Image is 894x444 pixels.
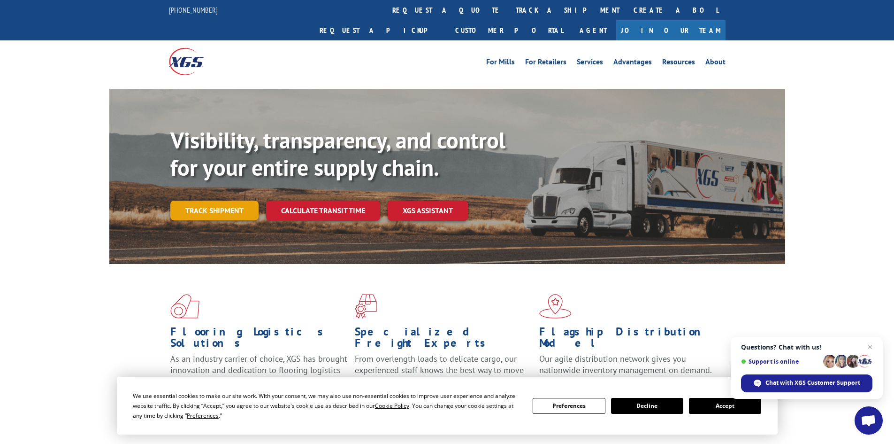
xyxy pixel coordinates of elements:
span: Support is online [741,358,820,365]
img: xgs-icon-focused-on-flooring-red [355,294,377,319]
button: Preferences [533,398,605,414]
a: Join Our Team [616,20,726,40]
h1: Flooring Logistics Solutions [170,326,348,353]
span: Questions? Chat with us! [741,343,872,351]
h1: Flagship Distribution Model [539,326,717,353]
a: Customer Portal [448,20,570,40]
a: XGS ASSISTANT [388,201,468,221]
p: From overlength loads to delicate cargo, our experienced staff knows the best way to move your fr... [355,353,532,395]
img: xgs-icon-total-supply-chain-intelligence-red [170,294,199,319]
span: Our agile distribution network gives you nationwide inventory management on demand. [539,353,712,375]
span: Close chat [864,342,876,353]
a: For Mills [486,58,515,69]
button: Accept [689,398,761,414]
div: Cookie Consent Prompt [117,377,778,435]
button: Decline [611,398,683,414]
a: [PHONE_NUMBER] [169,5,218,15]
span: As an industry carrier of choice, XGS has brought innovation and dedication to flooring logistics... [170,353,347,387]
a: Track shipment [170,201,259,220]
a: About [705,58,726,69]
div: We use essential cookies to make our site work. With your consent, we may also use non-essential ... [133,391,521,421]
span: Preferences [187,412,219,420]
span: Chat with XGS Customer Support [765,379,860,387]
div: Chat with XGS Customer Support [741,374,872,392]
h1: Specialized Freight Experts [355,326,532,353]
b: Visibility, transparency, and control for your entire supply chain. [170,125,505,182]
a: Resources [662,58,695,69]
span: Cookie Policy [375,402,409,410]
img: xgs-icon-flagship-distribution-model-red [539,294,572,319]
a: Advantages [613,58,652,69]
a: For Retailers [525,58,566,69]
a: Request a pickup [313,20,448,40]
div: Open chat [855,406,883,435]
a: Services [577,58,603,69]
a: Calculate transit time [266,201,380,221]
a: Agent [570,20,616,40]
